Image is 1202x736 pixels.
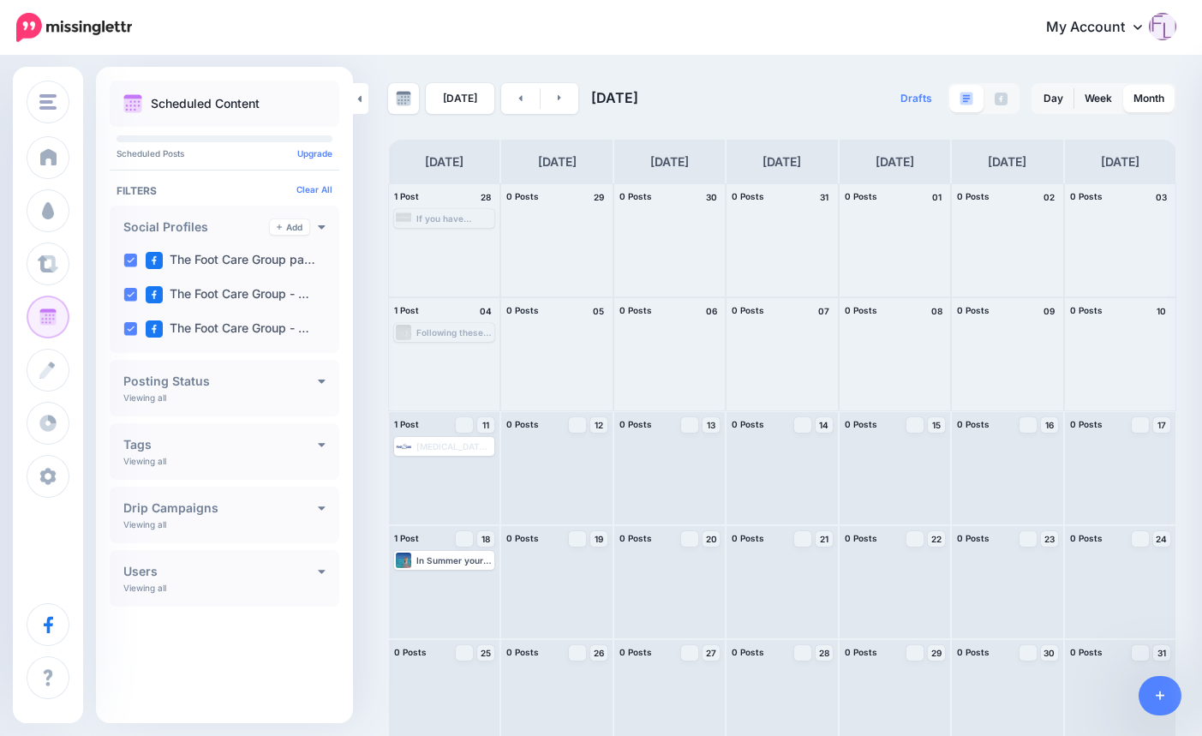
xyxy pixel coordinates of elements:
span: 18 [481,535,490,543]
a: 28 [816,645,833,661]
span: 26 [594,649,604,657]
label: The Foot Care Group - … [146,320,309,338]
h4: 30 [703,189,720,205]
span: 17 [1157,421,1166,429]
span: 0 Posts [1070,191,1103,201]
span: 0 Posts [1070,305,1103,315]
span: 0 Posts [845,191,877,201]
span: 0 Posts [957,419,990,429]
span: 1 Post [394,191,419,201]
h4: 08 [928,303,945,319]
p: Viewing all [123,456,166,466]
a: 23 [1041,531,1058,547]
a: 12 [590,417,607,433]
h4: [DATE] [1101,152,1139,172]
a: 13 [703,417,720,433]
span: 0 Posts [845,305,877,315]
h4: 10 [1153,303,1170,319]
div: If you have [MEDICAL_DATA] and wear sandals or walk barefoot in summer you need to take extra car... [416,213,493,224]
span: 28 [819,649,829,657]
a: [DATE] [426,83,494,114]
img: Missinglettr [16,13,132,42]
p: Scheduled Posts [117,149,332,158]
span: 0 Posts [619,191,652,201]
img: facebook-square.png [146,286,163,303]
label: The Foot Care Group - … [146,286,309,303]
h4: 06 [703,303,720,319]
img: facebook-grey-square.png [995,93,1008,105]
a: 30 [1041,645,1058,661]
span: 0 Posts [732,647,764,657]
span: 0 Posts [957,647,990,657]
p: Viewing all [123,583,166,593]
span: 0 Posts [845,419,877,429]
span: 0 Posts [506,305,539,315]
h4: [DATE] [988,152,1026,172]
span: 1 Post [394,305,419,315]
p: Scheduled Content [151,98,260,110]
span: 12 [595,421,603,429]
a: 14 [816,417,833,433]
a: 15 [928,417,945,433]
img: facebook-square.png [146,252,163,269]
span: 27 [706,649,716,657]
h4: Tags [123,439,318,451]
a: 25 [477,645,494,661]
h4: Posting Status [123,375,318,387]
a: 18 [477,531,494,547]
span: 25 [481,649,491,657]
a: 31 [1153,645,1170,661]
span: 0 Posts [506,419,539,429]
span: 1 Post [394,419,419,429]
a: 21 [816,531,833,547]
h4: [DATE] [425,152,463,172]
span: 0 Posts [506,191,539,201]
h4: 31 [816,189,833,205]
h4: 03 [1153,189,1170,205]
span: 0 Posts [957,533,990,543]
span: 19 [595,535,603,543]
h4: Users [123,565,318,577]
h4: 02 [1041,189,1058,205]
span: 13 [707,421,715,429]
a: Month [1123,85,1175,112]
h4: [DATE] [876,152,914,172]
span: 0 Posts [845,533,877,543]
img: facebook-square.png [146,320,163,338]
span: [DATE] [591,89,638,106]
a: 16 [1041,417,1058,433]
h4: Drip Campaigns [123,502,318,514]
a: Day [1033,85,1073,112]
div: [MEDICAL_DATA], a problem in the bones and joints that connect the big toe and the heel, are fair... [416,441,493,452]
span: 14 [819,421,828,429]
a: 24 [1153,531,1170,547]
h4: Social Profiles [123,221,270,233]
span: 0 Posts [506,647,539,657]
a: Add [270,219,309,235]
span: 0 Posts [732,419,764,429]
h4: [DATE] [650,152,689,172]
a: 29 [928,645,945,661]
span: 0 Posts [619,647,652,657]
span: 0 Posts [619,305,652,315]
a: 26 [590,645,607,661]
a: My Account [1029,7,1176,49]
h4: [DATE] [762,152,801,172]
span: 30 [1044,649,1055,657]
span: 0 Posts [1070,533,1103,543]
h4: 29 [590,189,607,205]
label: The Foot Care Group pa… [146,252,315,269]
span: 16 [1045,421,1054,429]
span: 0 Posts [845,647,877,657]
div: In Summer your feet will benefit from regular applications of good moisturiser all year round but... [416,555,493,565]
span: 1 Post [394,533,419,543]
a: 20 [703,531,720,547]
span: 0 Posts [619,533,652,543]
h4: 01 [928,189,945,205]
span: 0 Posts [957,191,990,201]
span: 0 Posts [394,647,427,657]
a: 17 [1153,417,1170,433]
a: Upgrade [297,148,332,159]
span: 0 Posts [1070,419,1103,429]
span: 0 Posts [506,533,539,543]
